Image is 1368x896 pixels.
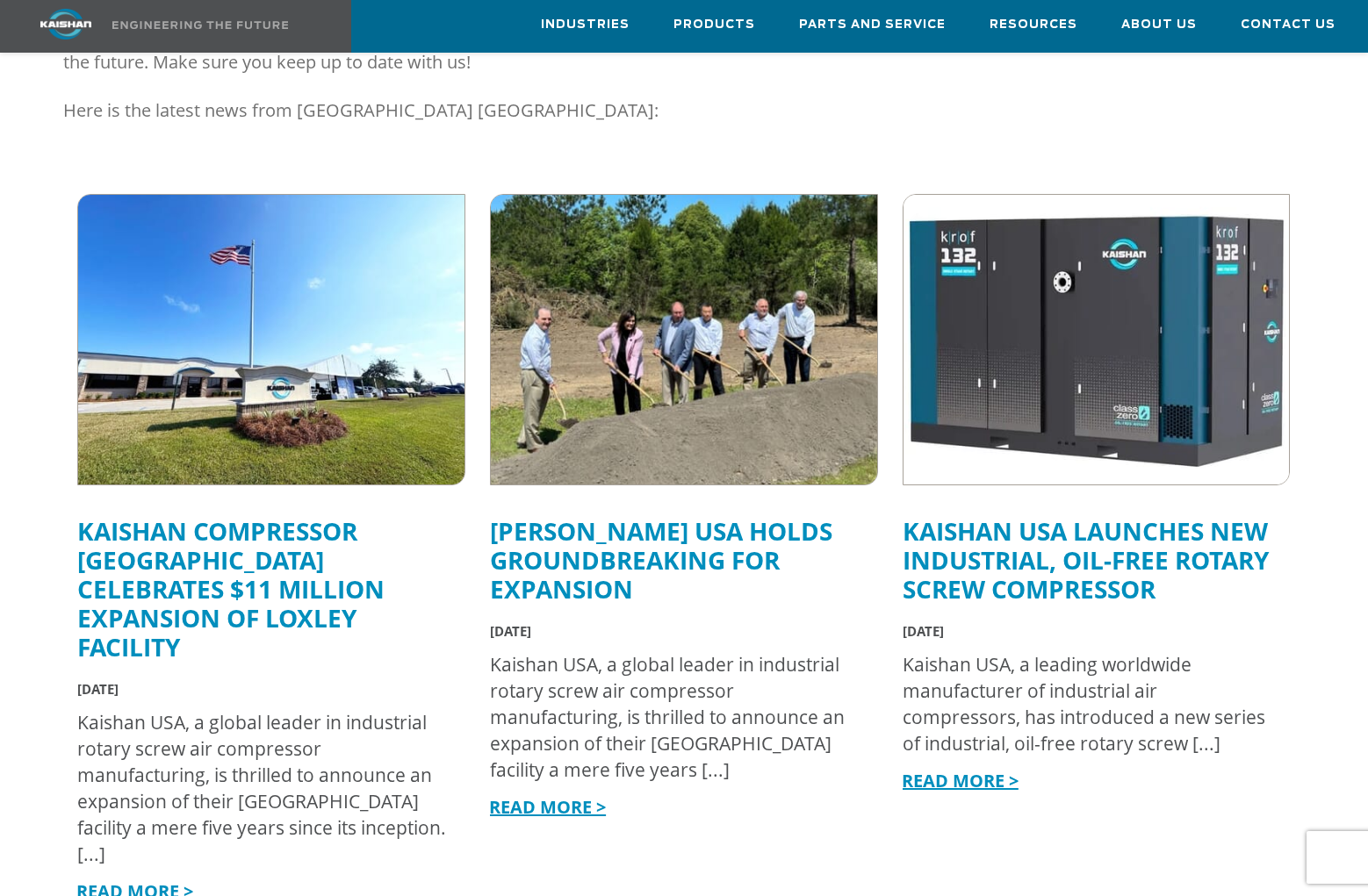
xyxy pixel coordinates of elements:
a: Kaishan USA Launches New Industrial, Oil-Free Rotary Screw Compressor [903,514,1269,606]
span: [DATE] [490,622,531,640]
span: Resources [990,15,1077,35]
img: Engineering the future [112,21,288,29]
a: READ MORE > [902,769,1019,792]
span: Parts and Service [799,15,946,35]
a: Industries [541,1,630,48]
img: krof 32 [904,195,1290,484]
span: About Us [1121,15,1197,35]
a: Resources [990,1,1077,48]
a: READ MORE > [489,795,606,819]
a: [PERSON_NAME] USA Holds Groundbreaking for Expansion [490,514,832,606]
a: Products [673,1,755,48]
p: Here is the latest news from [GEOGRAPHIC_DATA] [GEOGRAPHIC_DATA]: [63,93,1051,128]
div: Kaishan USA, a global leader in industrial rotary screw air compressor manufacturing, is thrilled... [490,651,860,783]
img: kaishan groundbreaking for expansion [472,181,896,499]
a: Contact Us [1241,1,1336,48]
a: Kaishan Compressor [GEOGRAPHIC_DATA] Celebrates $11 Million Expansion of Loxley Facility [77,514,385,663]
div: Kaishan USA, a leading worldwide manufacturer of industrial air compressors, has introduced a new... [903,651,1273,756]
span: [DATE] [903,622,944,640]
a: Parts and Service [799,1,946,48]
span: Contact Us [1241,15,1336,35]
a: About Us [1121,1,1197,48]
span: Industries [541,15,630,35]
div: Kaishan USA, a global leader in industrial rotary screw air compressor manufacturing, is thrilled... [77,709,448,867]
span: Products [673,15,755,35]
span: [DATE] [77,680,119,698]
